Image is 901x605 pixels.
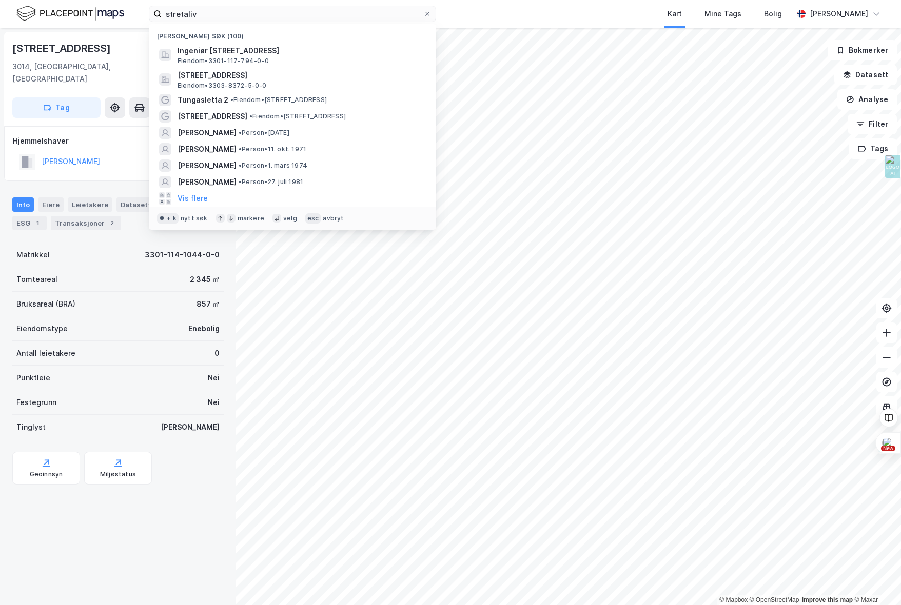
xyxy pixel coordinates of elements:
[178,176,237,188] span: [PERSON_NAME]
[178,143,237,155] span: [PERSON_NAME]
[178,159,237,172] span: [PERSON_NAME]
[178,69,424,82] span: [STREET_ADDRESS]
[13,135,223,147] div: Hjemmelshaver
[162,6,423,22] input: Søk på adresse, matrikkel, gårdeiere, leietakere eller personer
[116,197,155,212] div: Datasett
[208,396,220,409] div: Nei
[239,129,242,136] span: •
[214,347,220,359] div: 0
[810,8,868,20] div: [PERSON_NAME]
[38,197,64,212] div: Eiere
[178,110,247,123] span: [STREET_ADDRESS]
[230,96,233,104] span: •
[668,8,682,20] div: Kart
[719,596,748,603] a: Mapbox
[30,470,63,478] div: Geoinnsyn
[16,396,56,409] div: Festegrunn
[16,273,57,286] div: Tomteareal
[849,138,897,159] button: Tags
[16,249,50,261] div: Matrikkel
[764,8,782,20] div: Bolig
[750,596,799,603] a: OpenStreetMap
[32,218,43,228] div: 1
[238,214,264,223] div: markere
[178,82,267,90] span: Eiendom • 3303-8372-5-0-0
[239,162,242,169] span: •
[12,97,101,118] button: Tag
[16,322,68,335] div: Eiendomstype
[305,213,321,224] div: esc
[239,129,289,137] span: Person • [DATE]
[51,216,121,230] div: Transaksjoner
[239,145,306,153] span: Person • 11. okt. 1971
[197,298,220,310] div: 857 ㎡
[802,596,853,603] a: Improve this map
[16,5,124,23] img: logo.f888ab2527a4732fd821a326f86c7f29.svg
[12,216,47,230] div: ESG
[16,372,50,384] div: Punktleie
[704,8,741,20] div: Mine Tags
[239,178,242,186] span: •
[107,218,117,228] div: 2
[178,127,237,139] span: [PERSON_NAME]
[181,214,208,223] div: nytt søk
[161,421,220,433] div: [PERSON_NAME]
[149,24,436,43] div: [PERSON_NAME] søk (100)
[848,114,897,134] button: Filter
[178,192,208,205] button: Vis flere
[837,89,897,110] button: Analyse
[239,145,242,153] span: •
[12,197,34,212] div: Info
[178,45,424,57] span: Ingeniør [STREET_ADDRESS]
[178,57,269,65] span: Eiendom • 3301-117-794-0-0
[12,60,162,85] div: 3014, [GEOGRAPHIC_DATA], [GEOGRAPHIC_DATA]
[323,214,344,223] div: avbryt
[16,421,46,433] div: Tinglyst
[834,65,897,85] button: Datasett
[828,40,897,60] button: Bokmerker
[145,249,220,261] div: 3301-114-1044-0-0
[239,178,303,186] span: Person • 27. juli 1981
[850,556,901,605] iframe: Chat Widget
[208,372,220,384] div: Nei
[230,96,327,104] span: Eiendom • [STREET_ADDRESS]
[850,556,901,605] div: Kontrollprogram for chat
[157,213,179,224] div: ⌘ + k
[12,40,113,56] div: [STREET_ADDRESS]
[68,197,112,212] div: Leietakere
[188,322,220,335] div: Enebolig
[249,112,346,120] span: Eiendom • [STREET_ADDRESS]
[283,214,297,223] div: velg
[100,470,136,478] div: Miljøstatus
[16,347,75,359] div: Antall leietakere
[178,94,228,106] span: Tungasletta 2
[249,112,252,120] span: •
[239,162,307,170] span: Person • 1. mars 1974
[190,273,220,286] div: 2 345 ㎡
[16,298,75,310] div: Bruksareal (BRA)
